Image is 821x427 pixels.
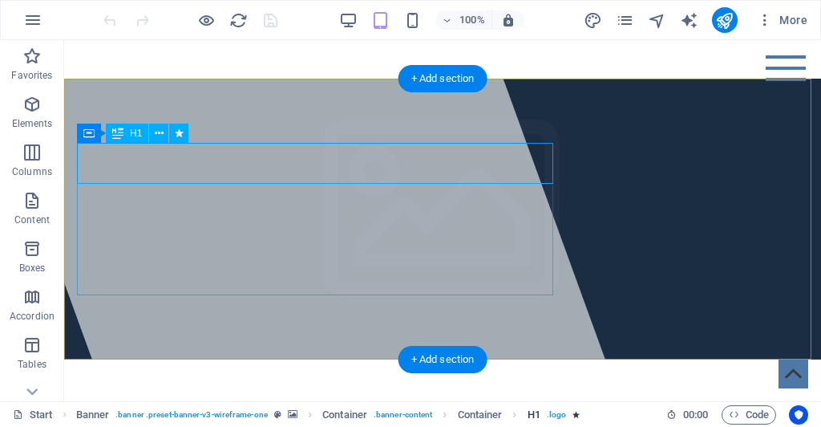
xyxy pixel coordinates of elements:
i: On resize automatically adjust zoom level to fit chosen device. [501,13,516,27]
font: Elements [12,118,53,129]
i: This element contains a background [288,410,297,419]
button: pages [616,10,635,30]
i: Navigator [648,11,666,30]
span: Click to select. Double-click to edit [322,405,367,425]
i: AI Writer [680,11,698,30]
button: Usercentrics [789,405,808,425]
font: Boxes [19,262,46,274]
font: 100% [459,14,484,26]
span: Click to select. Double-click to edit [76,405,110,425]
font: More [779,14,807,26]
button: design [584,10,603,30]
span: . logo [547,405,566,425]
button: Click here to leave preview mode and continue editing [196,10,216,30]
button: text_generator [680,10,699,30]
font: Accordion [10,311,55,322]
button: More [750,7,814,33]
font: Columns [12,166,52,177]
font: Favorites [11,70,52,81]
nav: breadcrumb [76,405,580,425]
button: Code [722,405,776,425]
i: Publish [715,11,734,30]
i: Element contains an animation [572,410,580,419]
h6: Session time [666,405,709,425]
font: 00:00 [683,409,708,421]
a: Click to cancel selection. Double-click to open Pages [13,405,53,425]
button: 100% [435,10,492,30]
span: Click to select. Double-click to edit [458,405,503,425]
button: navigator [648,10,667,30]
button: publish [712,7,738,33]
span: . banner .preset-banner-v3-wireframe-one [115,405,268,425]
font: Content [14,214,50,226]
button: reload [229,10,248,30]
font: + Add section [411,72,475,84]
font: + Add section [411,353,475,365]
span: . banner-content [374,405,432,425]
font: Tables [18,359,47,370]
font: H1 [130,128,142,139]
i: Reload page [229,11,248,30]
span: Click to select. Double-click to edit [528,405,540,425]
i: Pages (Ctrl+Alt+S) [616,11,634,30]
font: Start [30,409,52,421]
i: This element is a customizable preset [274,410,281,419]
i: Design (Ctrl+Alt+Y) [584,11,602,30]
font: Code [746,409,769,421]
